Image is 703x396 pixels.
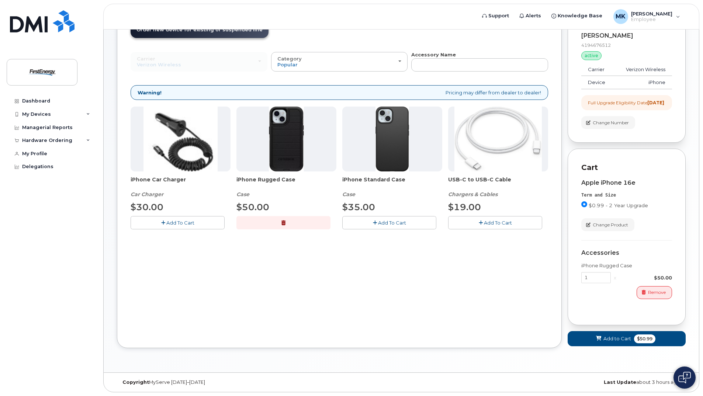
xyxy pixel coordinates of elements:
[136,27,263,32] span: Order new device for existing or suspended line
[342,191,355,198] em: Case
[631,11,672,17] span: [PERSON_NAME]
[648,289,666,296] span: Remove
[546,8,607,23] a: Knowledge Base
[581,192,672,198] div: Term and Size
[342,176,442,198] div: iPhone Standard Case
[614,63,672,76] td: Verizon Wireless
[236,176,336,198] div: iPhone Rugged Case
[581,32,672,39] div: [PERSON_NAME]
[271,52,408,71] button: Category Popular
[634,334,655,343] span: $50.99
[568,331,686,346] button: Add to Cart $50.99
[608,9,685,24] div: Myerholtz, Kenneth A.
[581,42,672,48] div: 4194676512
[342,176,442,191] span: iPhone Standard Case
[448,216,542,229] button: Add To Cart
[581,116,635,129] button: Change Number
[143,107,218,171] img: iphonesecg.jpg
[477,8,514,23] a: Support
[236,202,269,212] span: $50.00
[138,89,162,96] strong: Warning!
[448,202,481,212] span: $19.00
[236,176,336,191] span: iPhone Rugged Case
[581,162,672,173] p: Cart
[678,372,691,383] img: Open chat
[411,52,456,58] strong: Accessory Name
[611,274,619,281] div: x
[558,12,602,20] span: Knowledge Base
[581,63,614,76] td: Carrier
[637,286,672,299] button: Remove
[277,62,298,67] span: Popular
[581,250,672,256] div: Accessories
[342,202,375,212] span: $35.00
[131,202,163,212] span: $30.00
[131,176,231,198] div: iPhone Car Charger
[236,191,249,198] em: Case
[122,379,149,385] strong: Copyright
[166,220,194,226] span: Add To Cart
[277,56,302,62] span: Category
[593,119,629,126] span: Change Number
[581,180,672,186] div: Apple iPhone 16e
[454,107,542,171] img: USB-C.jpg
[619,274,672,281] div: $50.00
[484,220,512,226] span: Add To Cart
[514,8,546,23] a: Alerts
[131,176,231,191] span: iPhone Car Charger
[589,202,648,208] span: $0.99 - 2 Year Upgrade
[488,12,509,20] span: Support
[581,51,602,60] div: active
[448,176,548,191] span: USB-C to USB-C Cable
[581,76,614,89] td: Device
[131,85,548,100] div: Pricing may differ from dealer to dealer!
[269,107,304,171] img: Defender.jpg
[131,191,163,198] em: Car Charger
[581,218,634,231] button: Change Product
[448,191,498,198] em: Chargers & Cables
[581,262,672,269] div: iPhone Rugged Case
[581,201,587,207] input: $0.99 - 2 Year Upgrade
[631,17,672,22] span: Employee
[342,216,436,229] button: Add To Cart
[496,379,686,385] div: about 3 hours ago
[616,12,626,21] span: MK
[593,222,628,228] span: Change Product
[375,107,409,171] img: Symmetry.jpg
[117,379,307,385] div: MyServe [DATE]–[DATE]
[448,176,548,198] div: USB-C to USB-C Cable
[604,379,636,385] strong: Last Update
[647,100,664,105] strong: [DATE]
[603,335,631,342] span: Add to Cart
[378,220,406,226] span: Add To Cart
[614,76,672,89] td: iPhone
[588,100,664,106] div: Full Upgrade Eligibility Date
[131,216,225,229] button: Add To Cart
[526,12,541,20] span: Alerts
